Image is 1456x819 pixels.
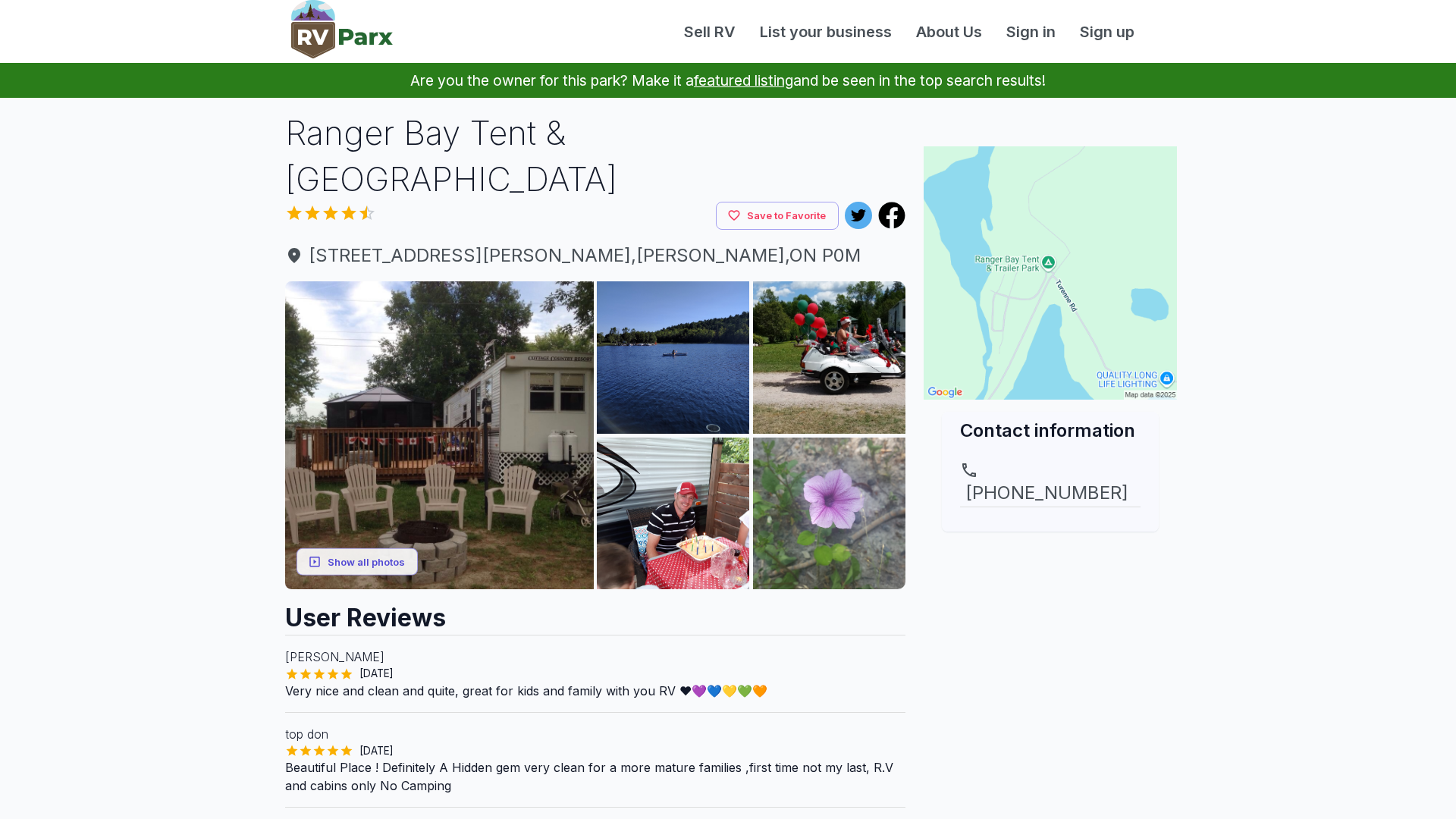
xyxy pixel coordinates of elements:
h1: Ranger Bay Tent & [GEOGRAPHIC_DATA] [285,110,905,202]
img: AAcXr8q2YFxgXHRx_EeY7G4GWa_eZQBkhpoUljuYQlPxpT33RklHLgeY1iI8uzz7PJcC0l0-JM4sUOVBpMc8MNyLVa8_gJnQ9... [597,281,749,434]
h2: Contact information [960,418,1141,443]
span: [DATE] [353,666,400,681]
img: AAcXr8qcry8Jv4WRmaG4dTjrq0296KhDYCyYhNf_mTxzM-9lAntMiCnBs7PwUwJFtkXcy9R1uH1W5dzHtDMyV03r97eahXOOH... [597,438,749,590]
button: Save to Favorite [716,202,839,230]
p: [PERSON_NAME] [285,648,905,666]
p: top don [285,725,905,743]
a: [STREET_ADDRESS][PERSON_NAME],[PERSON_NAME],ON P0M [285,242,905,269]
a: List your business [748,20,904,43]
img: AAcXr8pQV70qWeIzPyhhtAnX0gVmNc-d5xiBmCUOVYydslqdRwXxyWi6LnfU_066mDOMrt0lL3Cz4qs7lS-OW0QDic_swJMiN... [285,281,594,590]
span: [DATE] [353,743,400,758]
a: featured listing [694,71,793,89]
a: Sell RV [672,20,748,43]
p: Are you the owner for this park? Make it a and be seen in the top search results! [18,63,1438,98]
a: Sign in [994,20,1068,43]
p: Very nice and clean and quite, great for kids and family with you RV ❤💜💙💛💚🧡 [285,682,905,700]
a: [PHONE_NUMBER] [960,461,1141,507]
a: About Us [904,20,994,43]
a: Sign up [1068,20,1147,43]
img: AAcXr8oUEROpZuz6GShns0ZERWHTo2Jgo5zcmoRdZnn1kjPg09-UsL77053geXkFGq2LvincId9_WIdi5Lq2Sa1GtG_IP4dkD... [753,438,905,590]
img: AAcXr8o76SzcFtpzfK2EWI4sAdo754kq-34zCfMVWfheBbdSNEhPX3J7JrBqPnl54e9cAWoOc_TqDvOMNEYfYqgBHPbdCe1Nz... [753,281,905,434]
span: [STREET_ADDRESS][PERSON_NAME] , [PERSON_NAME] , ON P0M [285,242,905,269]
img: Map for Ranger Bay Tent & Trailer Park [924,146,1177,400]
p: Beautiful Place ! Definitely A Hidden gem very clean for a more mature families ,first time not m... [285,758,905,795]
button: Show all photos [297,548,418,576]
h2: User Reviews [285,589,905,635]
